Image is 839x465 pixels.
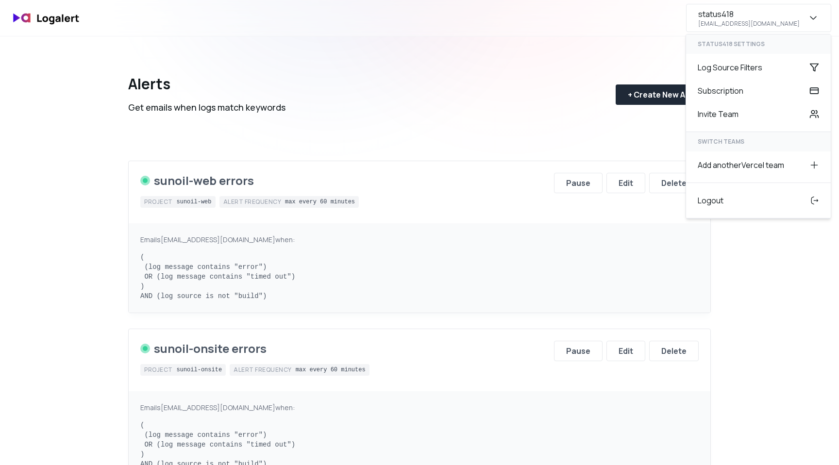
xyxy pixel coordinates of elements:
div: Add another Vercel team [686,153,831,177]
div: status418 settings [686,34,831,54]
div: Alert frequency [234,366,292,374]
div: sunoil-onsite errors [154,341,267,356]
div: sunoil-web [177,198,212,206]
div: SWITCH TEAMS [686,132,831,151]
div: Pause [566,177,590,189]
div: Subscription [686,79,831,102]
div: [EMAIL_ADDRESS][DOMAIN_NAME] [698,20,800,28]
div: Logout [686,189,831,212]
div: Delete [661,177,687,189]
div: sunoil-onsite [177,366,222,374]
div: max every 60 minutes [285,198,355,206]
div: Edit [619,345,633,357]
div: Invite Team [686,102,831,126]
button: status418[EMAIL_ADDRESS][DOMAIN_NAME] [686,4,831,32]
img: logo [8,7,85,30]
button: Edit [606,173,645,193]
div: Project [144,366,173,374]
pre: ( (log message contains "error") OR (log message contains "timed out") ) AND (log source is not "... [140,252,699,301]
div: Get emails when logs match keywords [128,100,285,114]
div: Edit [619,177,633,189]
div: status418 [698,8,734,20]
div: Emails [EMAIL_ADDRESS][DOMAIN_NAME] when: [140,403,699,413]
div: Log Source Filters [686,56,831,79]
div: Delete [661,345,687,357]
div: Emails [EMAIL_ADDRESS][DOMAIN_NAME] when: [140,235,699,245]
div: + Create New Alert [628,89,699,100]
div: Pause [566,345,590,357]
button: Pause [554,173,603,193]
button: + Create New Alert [616,84,711,105]
button: Delete [649,341,699,361]
div: sunoil-web errors [154,173,254,188]
button: Edit [606,341,645,361]
div: Project [144,198,173,206]
div: status418[EMAIL_ADDRESS][DOMAIN_NAME] [686,34,831,219]
div: Alerts [128,75,285,93]
button: Delete [649,173,699,193]
div: Alert frequency [223,198,282,206]
button: Pause [554,341,603,361]
div: max every 60 minutes [296,366,366,374]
